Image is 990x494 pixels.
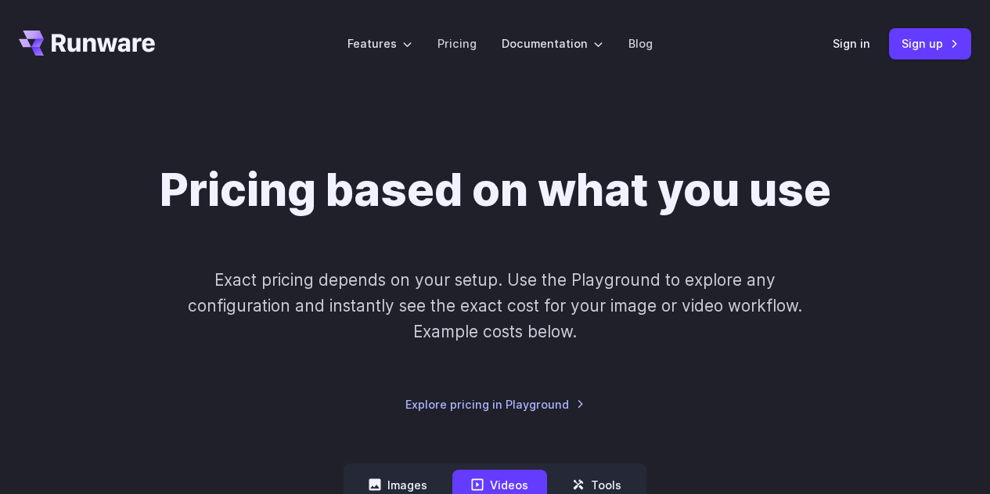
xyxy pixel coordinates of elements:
[405,395,585,413] a: Explore pricing in Playground
[162,267,829,345] p: Exact pricing depends on your setup. Use the Playground to explore any configuration and instantl...
[502,34,603,52] label: Documentation
[160,163,831,217] h1: Pricing based on what you use
[347,34,412,52] label: Features
[19,31,155,56] a: Go to /
[889,28,971,59] a: Sign up
[833,34,870,52] a: Sign in
[628,34,653,52] a: Blog
[437,34,477,52] a: Pricing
